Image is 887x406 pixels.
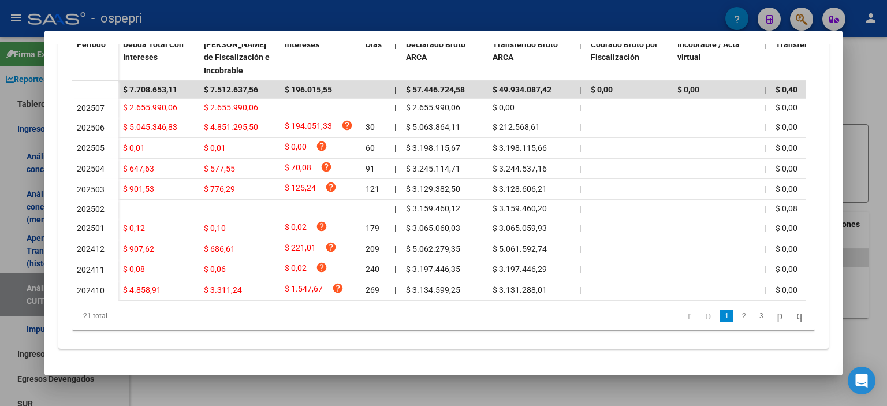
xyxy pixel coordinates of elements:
span: | [394,40,397,49]
span: 202504 [77,164,105,173]
span: 202506 [77,123,105,132]
span: Deuda Total Con Intereses [123,40,184,62]
a: 1 [720,310,733,322]
span: | [579,164,581,173]
span: | [764,244,766,254]
a: go to previous page [700,310,716,322]
span: | [764,285,766,295]
span: | [394,122,396,132]
span: $ 3.134.599,25 [406,285,460,295]
li: page 3 [752,306,770,326]
span: $ 776,29 [204,184,235,193]
span: $ 2.655.990,06 [123,103,177,112]
span: | [764,143,766,152]
span: $ 3.244.537,16 [493,164,547,173]
datatable-header-cell: | [759,32,771,83]
span: $ 0,08 [123,265,145,274]
span: | [394,204,396,213]
span: | [579,265,581,274]
span: $ 0,40 [776,85,797,94]
span: $ 0,00 [776,224,797,233]
datatable-header-cell: Deuda Bruta Neto de Fiscalización e Incobrable [199,32,280,83]
span: | [579,85,582,94]
span: 209 [366,244,379,254]
span: $ 0,10 [204,224,226,233]
i: help [320,161,332,173]
span: $ 7.708.653,11 [123,85,177,94]
span: $ 57.446.724,58 [406,85,465,94]
datatable-header-cell: Deuda Total Con Intereses [118,32,199,83]
span: $ 4.851.295,50 [204,122,258,132]
span: 91 [366,164,375,173]
span: $ 0,00 [776,285,797,295]
span: 202412 [77,244,105,254]
span: | [579,244,581,254]
span: $ 221,01 [285,241,316,257]
span: $ 212.568,61 [493,122,540,132]
span: | [579,204,581,213]
span: $ 3.128.606,21 [493,184,547,193]
span: $ 5.062.279,35 [406,244,460,254]
span: $ 5.045.346,83 [123,122,177,132]
span: $ 0,00 [285,140,307,156]
span: $ 4.858,91 [123,285,161,295]
span: $ 125,24 [285,181,316,197]
span: $ 196.015,55 [285,85,332,94]
span: $ 577,55 [204,164,235,173]
span: $ 1.547,67 [285,282,323,298]
li: page 1 [718,306,735,326]
i: help [332,282,344,294]
datatable-header-cell: Transferido Bruto ARCA [488,32,575,83]
datatable-header-cell: Intereses [280,32,361,83]
span: $ 647,63 [123,164,154,173]
datatable-header-cell: Período [72,32,118,81]
datatable-header-cell: | [575,32,586,83]
span: $ 0,00 [591,85,613,94]
span: [PERSON_NAME] de Fiscalización e Incobrable [204,40,270,76]
span: | [394,265,396,274]
span: | [394,85,397,94]
datatable-header-cell: | [390,32,401,83]
datatable-header-cell: Declarado Bruto ARCA [401,32,488,83]
span: $ 2.655.990,06 [204,103,258,112]
span: $ 5.063.864,11 [406,122,460,132]
span: $ 3.129.382,50 [406,184,460,193]
span: $ 3.159.460,12 [406,204,460,213]
span: Transferido De Más [776,40,848,49]
span: | [764,224,766,233]
span: $ 3.159.460,20 [493,204,547,213]
span: | [579,40,582,49]
span: $ 0,00 [776,103,797,112]
i: help [316,140,327,152]
span: $ 686,61 [204,244,235,254]
span: Dias [366,40,382,49]
span: | [394,164,396,173]
span: $ 0,00 [776,122,797,132]
div: 21 total [72,301,219,330]
span: $ 0,00 [776,184,797,193]
span: 202505 [77,143,105,152]
span: 202502 [77,204,105,214]
span: $ 3.198.115,66 [493,143,547,152]
span: 179 [366,224,379,233]
span: 60 [366,143,375,152]
li: page 2 [735,306,752,326]
span: | [394,103,396,112]
span: | [394,285,396,295]
a: 3 [754,310,768,322]
span: | [579,285,581,295]
span: | [579,184,581,193]
span: $ 3.311,24 [204,285,242,295]
span: Incobrable / Acta virtual [677,40,740,62]
datatable-header-cell: Dias [361,32,390,83]
span: $ 3.197.446,29 [493,265,547,274]
span: | [764,184,766,193]
span: 240 [366,265,379,274]
span: | [764,85,766,94]
span: Declarado Bruto ARCA [406,40,465,62]
span: | [764,265,766,274]
span: 202503 [77,185,105,194]
span: | [579,143,581,152]
span: | [764,40,766,49]
span: | [764,204,766,213]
